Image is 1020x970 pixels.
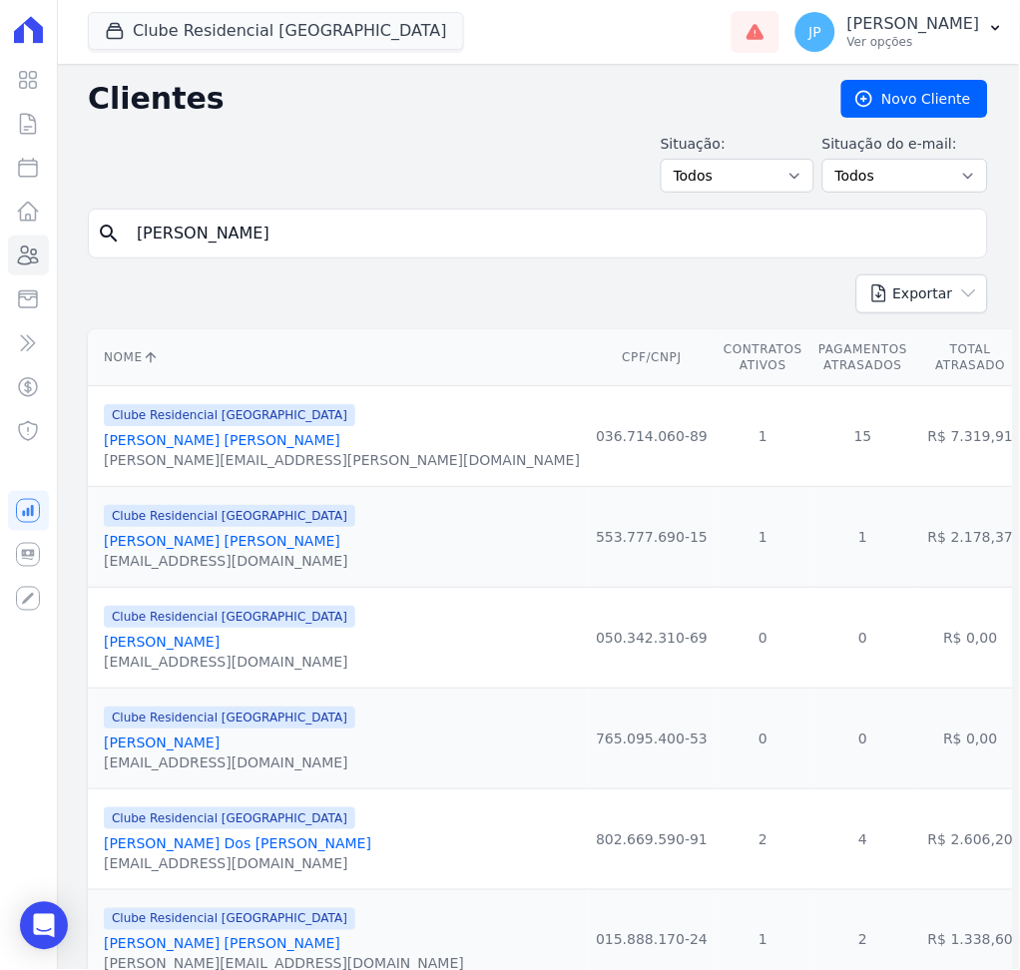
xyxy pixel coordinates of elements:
[104,533,340,549] a: [PERSON_NAME] [PERSON_NAME]
[104,606,355,628] span: Clube Residencial [GEOGRAPHIC_DATA]
[104,835,371,851] a: [PERSON_NAME] Dos [PERSON_NAME]
[856,274,988,313] button: Exportar
[588,386,716,487] td: 036.714.060-89
[104,505,355,527] span: Clube Residencial [GEOGRAPHIC_DATA]
[810,329,915,386] th: Pagamentos Atrasados
[810,588,915,689] td: 0
[809,25,822,39] span: JP
[716,386,810,487] td: 1
[125,214,979,253] input: Buscar por nome, CPF ou e-mail
[88,12,464,50] button: Clube Residencial [GEOGRAPHIC_DATA]
[104,432,340,448] a: [PERSON_NAME] [PERSON_NAME]
[104,450,580,470] div: [PERSON_NAME][EMAIL_ADDRESS][PERSON_NAME][DOMAIN_NAME]
[716,689,810,789] td: 0
[661,134,814,155] label: Situação:
[716,329,810,386] th: Contratos Ativos
[97,222,121,245] i: search
[88,81,809,117] h2: Clientes
[716,588,810,689] td: 0
[104,652,355,672] div: [EMAIL_ADDRESS][DOMAIN_NAME]
[847,14,980,34] p: [PERSON_NAME]
[716,487,810,588] td: 1
[104,752,355,772] div: [EMAIL_ADDRESS][DOMAIN_NAME]
[104,908,355,930] span: Clube Residencial [GEOGRAPHIC_DATA]
[588,487,716,588] td: 553.777.690-15
[88,329,588,386] th: Nome
[810,689,915,789] td: 0
[847,34,980,50] p: Ver opções
[588,588,716,689] td: 050.342.310-69
[20,902,68,950] div: Open Intercom Messenger
[810,386,915,487] td: 15
[104,707,355,728] span: Clube Residencial [GEOGRAPHIC_DATA]
[588,789,716,890] td: 802.669.590-91
[810,789,915,890] td: 4
[104,404,355,426] span: Clube Residencial [GEOGRAPHIC_DATA]
[104,551,355,571] div: [EMAIL_ADDRESS][DOMAIN_NAME]
[822,134,988,155] label: Situação do e-mail:
[104,936,340,952] a: [PERSON_NAME] [PERSON_NAME]
[779,4,1020,60] button: JP [PERSON_NAME] Ver opções
[104,853,371,873] div: [EMAIL_ADDRESS][DOMAIN_NAME]
[716,789,810,890] td: 2
[588,329,716,386] th: CPF/CNPJ
[588,689,716,789] td: 765.095.400-53
[841,80,988,118] a: Novo Cliente
[104,734,220,750] a: [PERSON_NAME]
[104,807,355,829] span: Clube Residencial [GEOGRAPHIC_DATA]
[810,487,915,588] td: 1
[104,634,220,650] a: [PERSON_NAME]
